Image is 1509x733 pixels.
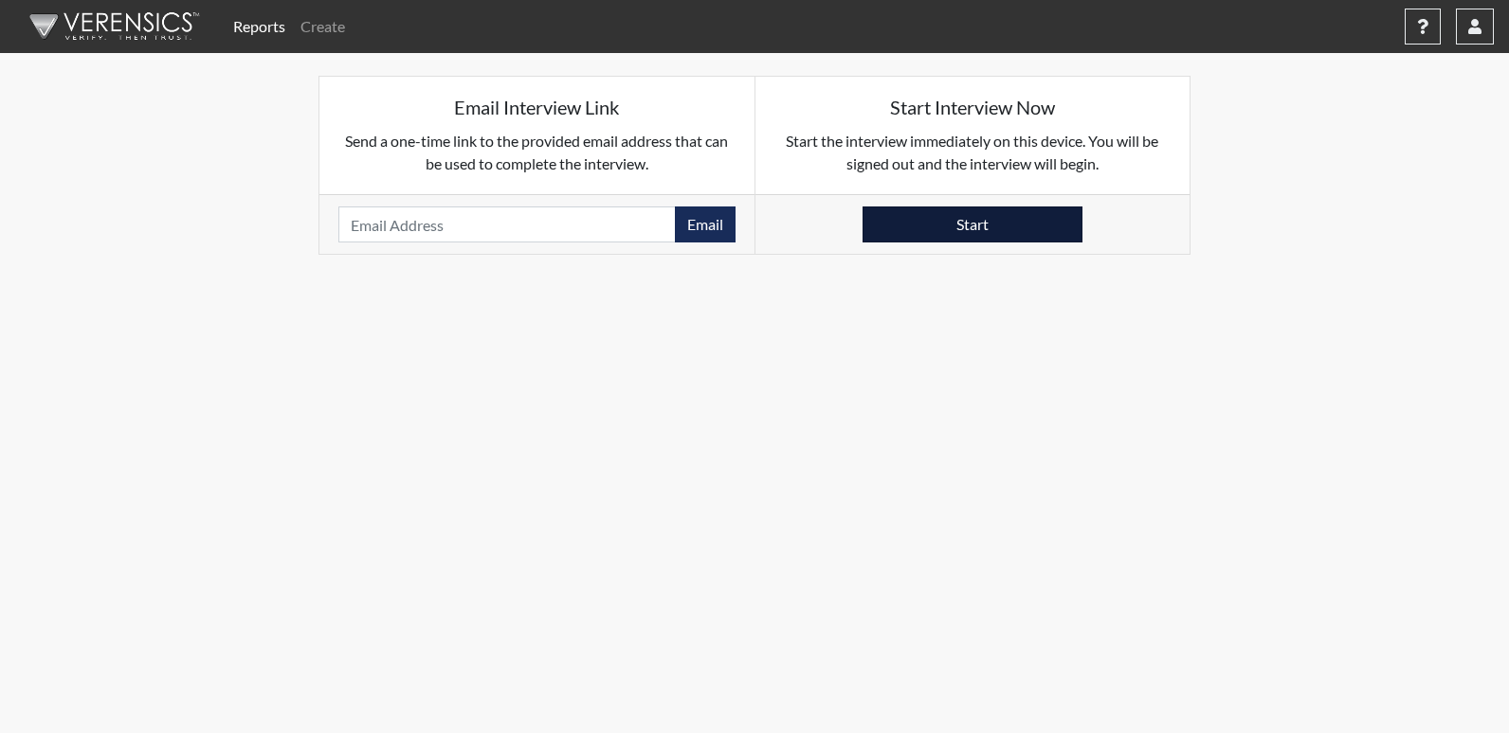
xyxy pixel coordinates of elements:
a: Reports [226,8,293,45]
p: Start the interview immediately on this device. You will be signed out and the interview will begin. [774,130,1172,175]
h5: Start Interview Now [774,96,1172,118]
input: Email Address [338,206,676,242]
a: Create [293,8,353,45]
button: Email [675,206,736,242]
button: Start [863,206,1082,242]
h5: Email Interview Link [338,96,736,118]
p: Send a one-time link to the provided email address that can be used to complete the interview. [338,130,736,175]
